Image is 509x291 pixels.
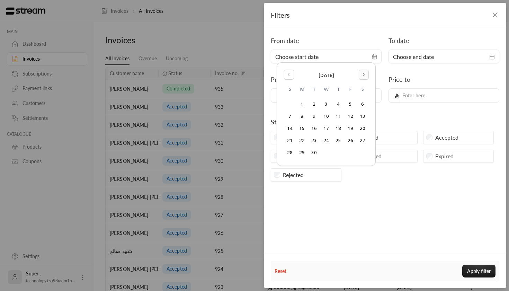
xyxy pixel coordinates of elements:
[296,147,308,158] button: Monday, September 29th, 2025
[309,111,320,122] button: Tuesday, September 9th, 2025
[357,86,369,98] th: Saturday
[296,98,308,110] button: Monday, September 1st, 2025
[284,70,294,80] button: Go to the Previous Month
[275,53,319,61] span: Choose start date
[435,152,454,160] label: Expired
[271,117,288,127] div: Status
[321,135,332,146] button: Wednesday, September 24th, 2025
[284,86,369,159] table: September 2025
[275,265,286,277] button: Reset
[393,53,434,61] span: Choose end date
[321,98,332,110] button: Wednesday, September 3rd, 2025
[284,147,296,158] button: Sunday, September 28th, 2025
[332,86,345,98] th: Thursday
[319,72,334,79] span: [DATE]
[309,147,320,158] button: Tuesday, September 30th, 2025
[271,36,299,45] label: From date
[284,86,296,98] th: Sunday
[333,98,344,110] button: Thursday, September 4th, 2025
[435,133,458,142] label: Accepted
[320,86,332,98] th: Wednesday
[321,111,332,122] button: Wednesday, September 10th, 2025
[283,171,304,179] label: Rejected
[357,135,368,146] button: Saturday, September 27th, 2025
[309,98,320,110] button: Tuesday, September 2nd, 2025
[345,135,356,146] button: Friday, September 26th, 2025
[284,123,296,134] button: Sunday, September 14th, 2025
[296,86,308,98] th: Monday
[357,111,368,122] button: Saturday, September 13th, 2025
[357,123,368,134] button: Saturday, September 20th, 2025
[271,74,300,84] label: Price from
[359,70,369,80] button: Go to the Next Month
[284,111,296,122] button: Sunday, September 7th, 2025
[357,98,368,110] button: Saturday, September 6th, 2025
[296,135,308,146] button: Monday, September 22nd, 2025
[345,111,356,122] button: Friday, September 12th, 2025
[271,11,290,19] span: Filters
[309,123,320,134] button: Tuesday, September 16th, 2025
[345,123,356,134] button: Friday, September 19th, 2025
[284,135,296,146] button: Sunday, September 21st, 2025
[345,98,356,110] button: Friday, September 5th, 2025
[389,36,409,45] label: To date
[321,123,332,134] button: Wednesday, September 17th, 2025
[462,265,495,277] button: Apply filter
[333,135,344,146] button: Thursday, September 25th, 2025
[345,86,357,98] th: Friday
[296,123,308,134] button: Monday, September 15th, 2025
[309,135,320,146] button: Tuesday, September 23rd, 2025
[333,111,344,122] button: Thursday, September 11th, 2025
[333,123,344,134] button: Thursday, September 18th, 2025
[389,74,410,84] label: Price to
[308,86,320,98] th: Tuesday
[399,88,499,103] input: Enter here
[296,111,308,122] button: Monday, September 8th, 2025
